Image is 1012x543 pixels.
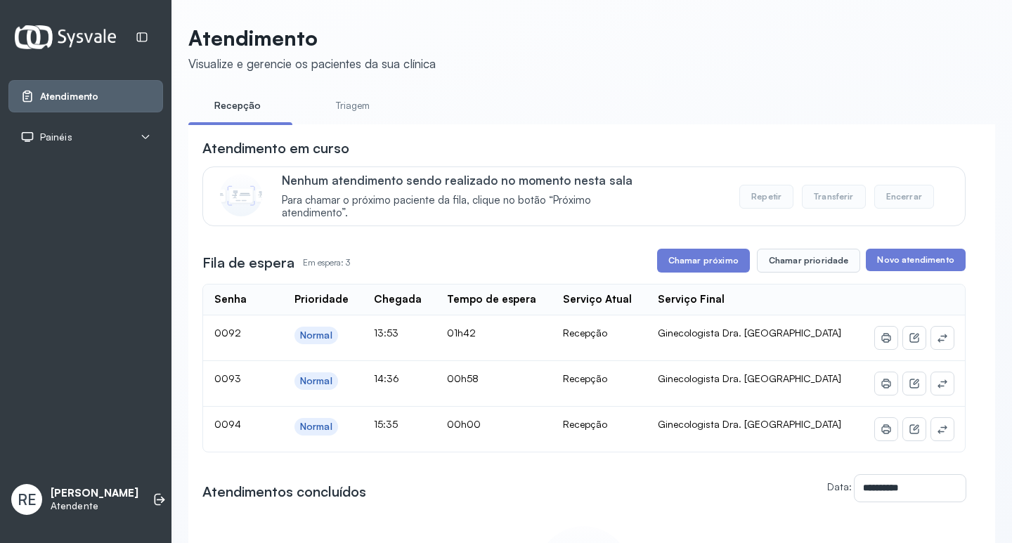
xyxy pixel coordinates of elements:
div: Senha [214,293,247,306]
span: 00h58 [447,372,479,384]
p: [PERSON_NAME] [51,487,138,500]
span: 14:36 [374,372,399,384]
button: Chamar prioridade [757,249,861,273]
div: Prioridade [294,293,349,306]
h3: Atendimento em curso [202,138,349,158]
div: Normal [300,375,332,387]
a: Recepção [188,94,287,117]
p: Atendente [51,500,138,512]
div: Tempo de espera [447,293,536,306]
h3: Fila de espera [202,253,294,273]
div: Chegada [374,293,422,306]
div: Recepção [563,418,635,431]
button: Repetir [739,185,793,209]
h3: Atendimentos concluídos [202,482,366,502]
span: Atendimento [40,91,98,103]
img: Imagem de CalloutCard [220,174,262,216]
button: Novo atendimento [866,249,965,271]
a: Triagem [304,94,402,117]
span: 13:53 [374,327,398,339]
div: Normal [300,421,332,433]
span: Ginecologista Dra. [GEOGRAPHIC_DATA] [658,418,841,430]
span: Ginecologista Dra. [GEOGRAPHIC_DATA] [658,372,841,384]
span: Ginecologista Dra. [GEOGRAPHIC_DATA] [658,327,841,339]
p: Atendimento [188,25,436,51]
span: 00h00 [447,418,481,430]
div: Recepção [563,372,635,385]
img: Logotipo do estabelecimento [15,25,116,48]
span: 0093 [214,372,241,384]
a: Atendimento [20,89,151,103]
p: Em espera: 3 [303,253,350,273]
div: Normal [300,329,332,341]
div: Recepção [563,327,635,339]
div: Visualize e gerencie os pacientes da sua clínica [188,56,436,71]
button: Chamar próximo [657,249,750,273]
span: 0094 [214,418,241,430]
span: Para chamar o próximo paciente da fila, clique no botão “Próximo atendimento”. [282,194,654,221]
label: Data: [827,480,852,492]
button: Encerrar [874,185,934,209]
span: 0092 [214,327,241,339]
p: Nenhum atendimento sendo realizado no momento nesta sala [282,173,654,188]
button: Transferir [802,185,866,209]
span: Painéis [40,131,72,143]
span: 01h42 [447,327,476,339]
span: 15:35 [374,418,398,430]
div: Serviço Final [658,293,725,306]
div: Serviço Atual [563,293,632,306]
